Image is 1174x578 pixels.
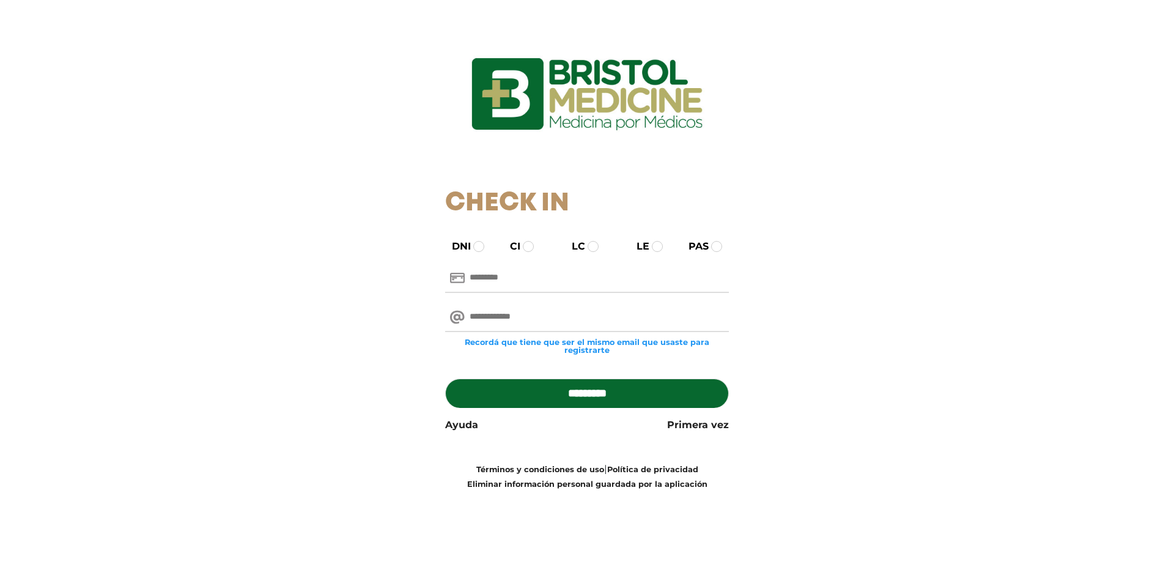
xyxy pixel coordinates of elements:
a: Primera vez [667,418,729,432]
a: Términos y condiciones de uso [476,465,604,474]
small: Recordá que tiene que ser el mismo email que usaste para registrarte [445,338,729,354]
label: LC [561,239,585,254]
label: LE [626,239,649,254]
a: Eliminar información personal guardada por la aplicación [467,480,707,489]
label: PAS [677,239,709,254]
a: Política de privacidad [607,465,698,474]
img: logo_ingresarbristol.jpg [422,15,752,174]
label: DNI [441,239,471,254]
label: CI [499,239,520,254]
a: Ayuda [445,418,478,432]
h1: Check In [445,188,729,219]
div: | [436,462,739,491]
